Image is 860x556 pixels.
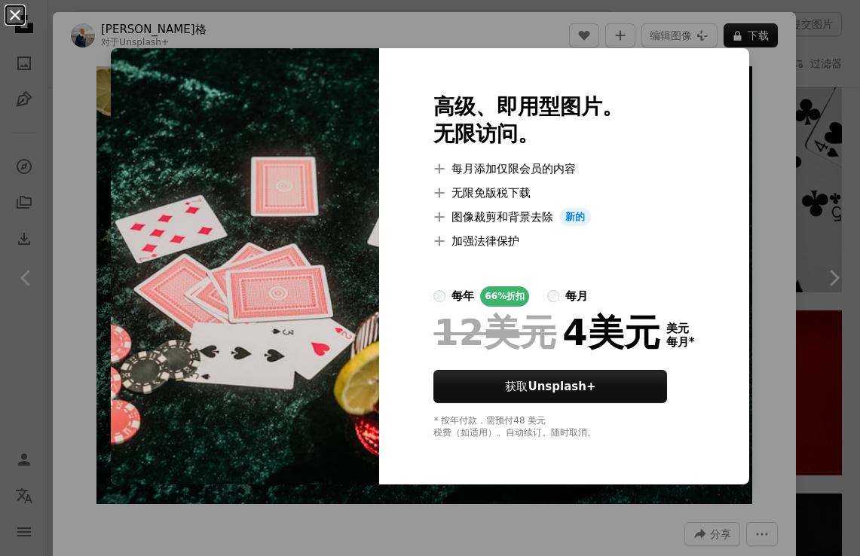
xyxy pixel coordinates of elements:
input: 每月 [547,290,559,302]
font: 美元 [666,322,689,335]
font: * 按年付款，需预付 [433,415,513,426]
font: 新的 [565,211,585,222]
font: 每月添加仅限会员的内容 [451,162,576,176]
font: 加强法律保护 [451,234,519,248]
font: 税费（如适用）。自动续订。随时取消。 [433,427,596,438]
font: 折扣 [507,291,525,301]
font: 无限免版税下载 [451,186,531,200]
font: 图像裁剪和背景去除 [451,210,553,224]
font: 高级、即用型图片。 [433,94,623,119]
font: 每月 [666,335,689,349]
font: 12美元 [433,311,556,353]
font: 66% [485,291,507,301]
font: 获取 [505,380,528,393]
img: premium_photo-1694004710239-b4ab05d6343b [111,48,379,484]
font: 48 美元 [513,415,546,426]
font: 无限访问。 [433,121,539,146]
button: 获取Unsplash+ [433,370,667,403]
font: Unsplash+ [528,380,595,393]
font: 4美元 [562,311,660,353]
input: 每年66%折扣 [433,290,445,302]
font: 每月 [565,289,588,303]
font: 每年 [451,289,474,303]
